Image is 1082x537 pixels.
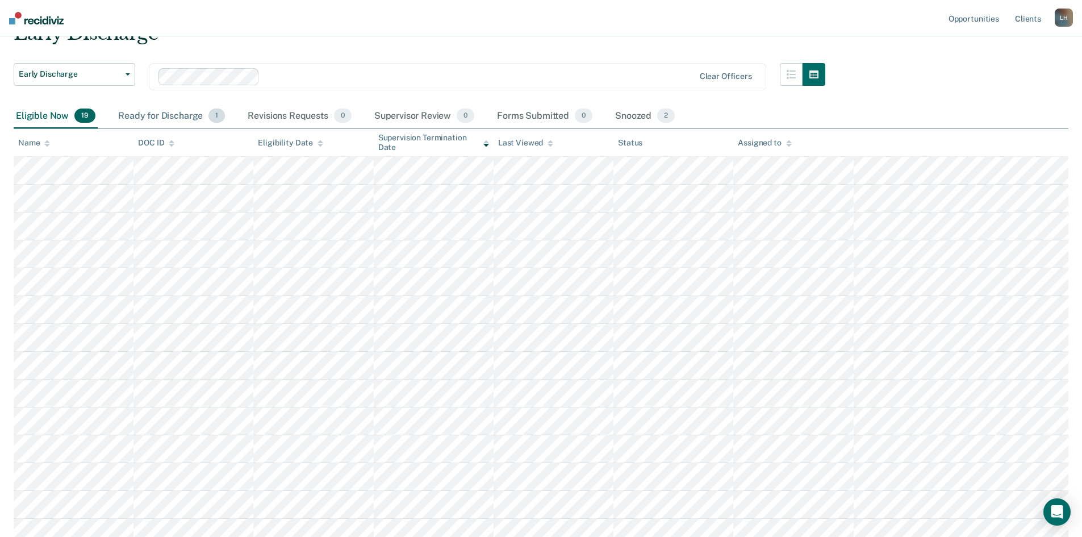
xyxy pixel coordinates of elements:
div: Open Intercom Messenger [1043,498,1071,526]
span: 2 [657,109,675,123]
div: Eligible Now19 [14,104,98,129]
div: Forms Submitted0 [495,104,595,129]
img: Recidiviz [9,12,64,24]
div: Ready for Discharge1 [116,104,227,129]
span: 0 [575,109,592,123]
span: Early Discharge [19,69,121,79]
div: Revisions Requests0 [245,104,353,129]
div: Assigned to [738,138,791,148]
button: LH [1055,9,1073,27]
div: Supervision Termination Date [378,133,489,152]
button: Early Discharge [14,63,135,86]
div: Last Viewed [498,138,553,148]
div: Clear officers [700,72,752,81]
span: 1 [208,109,225,123]
div: Supervisor Review0 [372,104,477,129]
span: 0 [334,109,352,123]
div: Name [18,138,50,148]
div: Status [618,138,642,148]
span: 19 [74,109,95,123]
div: Snoozed2 [613,104,677,129]
div: Eligibility Date [258,138,323,148]
div: Early Discharge [14,22,825,54]
div: DOC ID [138,138,174,148]
span: 0 [457,109,474,123]
div: L H [1055,9,1073,27]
